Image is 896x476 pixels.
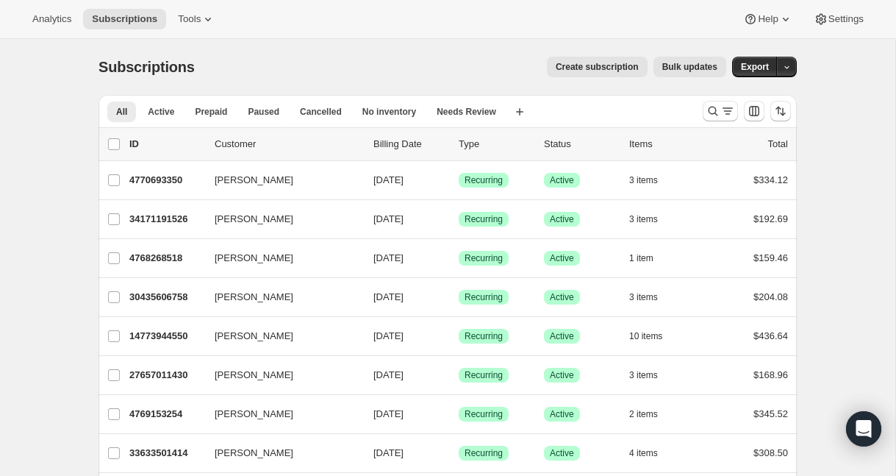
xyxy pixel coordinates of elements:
[215,137,362,152] p: Customer
[465,369,503,381] span: Recurring
[248,106,279,118] span: Paused
[828,13,864,25] span: Settings
[129,446,203,461] p: 33633501414
[129,329,203,344] p: 14773944550
[629,287,674,308] button: 3 items
[662,61,717,73] span: Bulk updates
[753,408,788,419] span: $345.52
[629,252,653,264] span: 1 item
[629,365,674,386] button: 3 items
[362,106,416,118] span: No inventory
[508,102,531,122] button: Create new view
[753,174,788,185] span: $334.12
[741,61,769,73] span: Export
[465,174,503,186] span: Recurring
[215,251,293,266] span: [PERSON_NAME]
[206,207,353,231] button: [PERSON_NAME]
[206,402,353,426] button: [PERSON_NAME]
[129,326,788,347] div: 14773944550[PERSON_NAME][DATE]SuccessRecurringSuccessActive10 items$436.64
[206,285,353,309] button: [PERSON_NAME]
[373,137,447,152] p: Billing Date
[178,13,201,25] span: Tools
[732,57,778,77] button: Export
[300,106,342,118] span: Cancelled
[629,447,658,459] span: 4 items
[629,443,674,463] button: 4 items
[753,369,788,380] span: $168.96
[753,330,788,341] span: $436.64
[753,291,788,302] span: $204.08
[129,248,788,269] div: 4768268518[PERSON_NAME][DATE]SuccessRecurringSuccessActive1 item$159.46
[550,447,574,459] span: Active
[129,368,203,383] p: 27657011430
[373,408,404,419] span: [DATE]
[195,106,227,118] span: Prepaid
[129,443,788,463] div: 33633501414[PERSON_NAME][DATE]SuccessRecurringSuccessActive4 items$308.50
[129,251,203,266] p: 4768268518
[129,137,788,152] div: IDCustomerBilling DateTypeStatusItemsTotal
[846,411,881,447] div: Open Intercom Messenger
[465,330,503,342] span: Recurring
[629,369,658,381] span: 3 items
[129,290,203,305] p: 30435606758
[629,408,658,420] span: 2 items
[215,368,293,383] span: [PERSON_NAME]
[758,13,778,25] span: Help
[373,447,404,458] span: [DATE]
[373,330,404,341] span: [DATE]
[544,137,617,152] p: Status
[129,137,203,152] p: ID
[550,174,574,186] span: Active
[215,173,293,188] span: [PERSON_NAME]
[215,212,293,227] span: [PERSON_NAME]
[629,291,658,303] span: 3 items
[215,290,293,305] span: [PERSON_NAME]
[753,252,788,263] span: $159.46
[550,408,574,420] span: Active
[753,213,788,224] span: $192.69
[550,369,574,381] span: Active
[550,330,574,342] span: Active
[629,213,658,225] span: 3 items
[373,174,404,185] span: [DATE]
[437,106,496,118] span: Needs Review
[465,291,503,303] span: Recurring
[129,365,788,386] div: 27657011430[PERSON_NAME][DATE]SuccessRecurringSuccessActive3 items$168.96
[32,13,71,25] span: Analytics
[215,407,293,422] span: [PERSON_NAME]
[753,447,788,458] span: $308.50
[629,170,674,191] button: 3 items
[465,408,503,420] span: Recurring
[373,213,404,224] span: [DATE]
[129,173,203,188] p: 4770693350
[550,252,574,264] span: Active
[744,101,764,121] button: Customize table column order and visibility
[373,369,404,380] span: [DATE]
[129,407,203,422] p: 4769153254
[629,326,678,347] button: 10 items
[206,363,353,387] button: [PERSON_NAME]
[92,13,157,25] span: Subscriptions
[116,106,127,118] span: All
[547,57,648,77] button: Create subscription
[770,101,791,121] button: Sort the results
[768,137,788,152] p: Total
[129,212,203,227] p: 34171191526
[215,329,293,344] span: [PERSON_NAME]
[629,137,703,152] div: Items
[653,57,726,77] button: Bulk updates
[459,137,532,152] div: Type
[465,447,503,459] span: Recurring
[215,446,293,461] span: [PERSON_NAME]
[629,404,674,425] button: 2 items
[169,9,224,29] button: Tools
[206,246,353,270] button: [PERSON_NAME]
[550,291,574,303] span: Active
[98,59,195,75] span: Subscriptions
[148,106,174,118] span: Active
[556,61,639,73] span: Create subscription
[734,9,801,29] button: Help
[206,441,353,465] button: [PERSON_NAME]
[83,9,166,29] button: Subscriptions
[373,291,404,302] span: [DATE]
